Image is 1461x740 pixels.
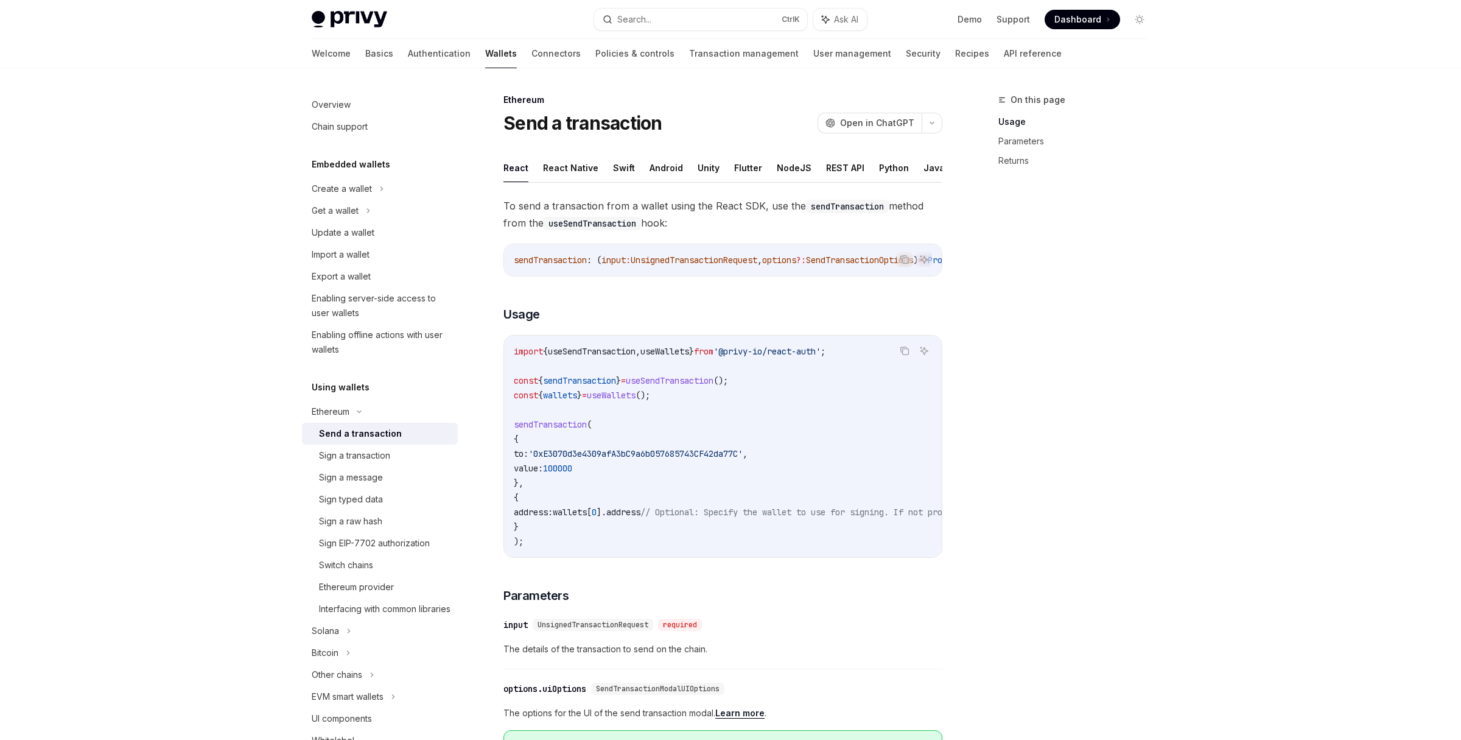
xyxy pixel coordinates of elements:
[302,266,458,287] a: Export a wallet
[621,375,626,386] span: =
[312,181,372,196] div: Create a wallet
[543,153,598,182] button: React Native
[596,684,720,694] span: SendTransactionModalUIOptions
[312,97,351,112] div: Overview
[485,39,517,68] a: Wallets
[514,434,519,445] span: {
[631,255,757,266] span: UnsignedTransactionRequest
[302,510,458,532] a: Sign a raw hash
[543,390,577,401] span: wallets
[514,507,553,518] span: address:
[543,346,548,357] span: {
[548,346,636,357] span: useSendTransaction
[503,306,540,323] span: Usage
[595,39,674,68] a: Policies & controls
[531,39,581,68] a: Connectors
[587,507,592,518] span: [
[302,598,458,620] a: Interfacing with common libraries
[514,255,587,266] span: sendTransaction
[713,375,728,386] span: ();
[1004,39,1062,68] a: API reference
[916,252,932,267] button: Ask AI
[302,94,458,116] a: Overview
[503,642,942,657] span: The details of the transaction to send on the chain.
[601,255,626,266] span: input
[312,291,450,320] div: Enabling server-side access to user wallets
[302,324,458,361] a: Enabling offline actions with user wallets
[302,445,458,467] a: Sign a transaction
[312,328,450,357] div: Enabling offline actions with user wallets
[514,390,538,401] span: const
[312,269,371,284] div: Export a wallet
[553,507,587,518] span: wallets
[640,507,1123,518] span: // Optional: Specify the wallet to use for signing. If not provided, the first wallet will be used.
[897,252,913,267] button: Copy the contents from the code block
[503,94,942,106] div: Ethereum
[365,39,393,68] a: Basics
[319,426,402,441] div: Send a transaction
[312,668,362,682] div: Other chains
[543,375,616,386] span: sendTransaction
[958,13,982,26] a: Demo
[408,39,471,68] a: Authentication
[1045,10,1120,29] a: Dashboard
[514,463,543,474] span: value:
[818,113,922,133] button: Open in ChatGPT
[813,39,891,68] a: User management
[503,706,942,721] span: The options for the UI of the send transaction modal. .
[597,507,606,518] span: ].
[312,119,368,134] div: Chain support
[538,375,543,386] span: {
[806,255,913,266] span: SendTransactionOptions
[503,153,528,182] button: React
[302,287,458,324] a: Enabling server-side access to user wallets
[312,624,339,638] div: Solana
[528,448,743,459] span: '0xE3070d3e4309afA3bC9a6b057685743CF42da77C'
[626,255,631,266] span: :
[955,39,989,68] a: Recipes
[879,153,909,182] button: Python
[916,343,932,359] button: Ask AI
[514,492,519,503] span: {
[689,346,694,357] span: }
[762,255,796,266] span: options
[640,346,689,357] span: useWallets
[312,225,374,240] div: Update a wallet
[582,390,587,401] span: =
[514,375,538,386] span: const
[840,117,914,129] span: Open in ChatGPT
[715,708,765,719] a: Learn more
[689,39,799,68] a: Transaction management
[544,217,641,230] code: useSendTransaction
[302,488,458,510] a: Sign typed data
[806,200,889,213] code: sendTransaction
[302,116,458,138] a: Chain support
[302,554,458,576] a: Switch chains
[1011,93,1065,107] span: On this page
[813,9,867,30] button: Ask AI
[998,112,1159,132] a: Usage
[312,380,370,395] h5: Using wallets
[757,255,762,266] span: ,
[594,9,807,30] button: Search...CtrlK
[503,619,528,631] div: input
[503,197,942,231] span: To send a transaction from a wallet using the React SDK, use the method from the hook:
[514,448,528,459] span: to:
[998,151,1159,171] a: Returns
[302,222,458,244] a: Update a wallet
[319,514,382,529] div: Sign a raw hash
[514,477,524,488] span: },
[312,247,370,262] div: Import a wallet
[514,346,543,357] span: import
[302,708,458,730] a: UI components
[312,711,372,726] div: UI components
[734,153,762,182] button: Flutter
[312,646,338,660] div: Bitcoin
[503,587,569,604] span: Parameters
[782,15,800,24] span: Ctrl K
[906,39,941,68] a: Security
[514,536,524,547] span: );
[1054,13,1101,26] span: Dashboard
[319,602,450,616] div: Interfacing with common libraries
[503,683,586,695] div: options.uiOptions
